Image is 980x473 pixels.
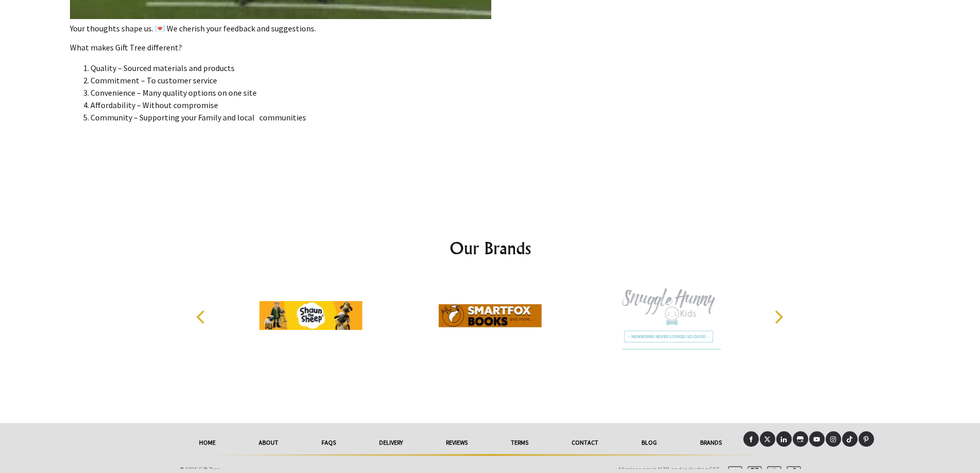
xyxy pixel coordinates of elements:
[489,431,550,454] a: Terms
[358,431,424,454] a: delivery
[438,277,541,354] img: Smartfox Books
[186,236,795,260] h2: Our Brands
[743,431,759,447] a: Facebook
[776,431,792,447] a: LinkedIn
[91,86,491,99] li: Convenience – Many quality options on one site
[300,431,358,454] a: FAQs
[91,99,491,111] li: Affordability – Without compromise
[91,74,491,86] li: Commitment – To customer service
[809,431,825,447] a: Youtube
[760,431,775,447] a: X (Twitter)
[620,431,679,454] a: Blog
[180,465,222,473] span: © 2025 Gift Tree.
[91,111,491,124] li: Community – Supporting your Family and local communities
[859,431,874,447] a: Pinterest
[70,41,491,54] p: What makes Gift Tree different?
[550,431,620,454] a: Contact
[237,431,300,454] a: About
[618,277,721,354] img: Snuggle Hunny
[91,62,491,74] li: Quality – Sourced materials and products
[767,306,790,328] button: Next
[842,431,858,447] a: Tiktok
[177,431,237,454] a: HOME
[618,465,721,473] span: All prices are in NZD and including GST.
[259,277,362,354] img: Shaun The Sheep
[424,431,489,454] a: reviews
[679,431,743,454] a: Brands
[826,431,841,447] a: Instagram
[191,306,213,328] button: Previous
